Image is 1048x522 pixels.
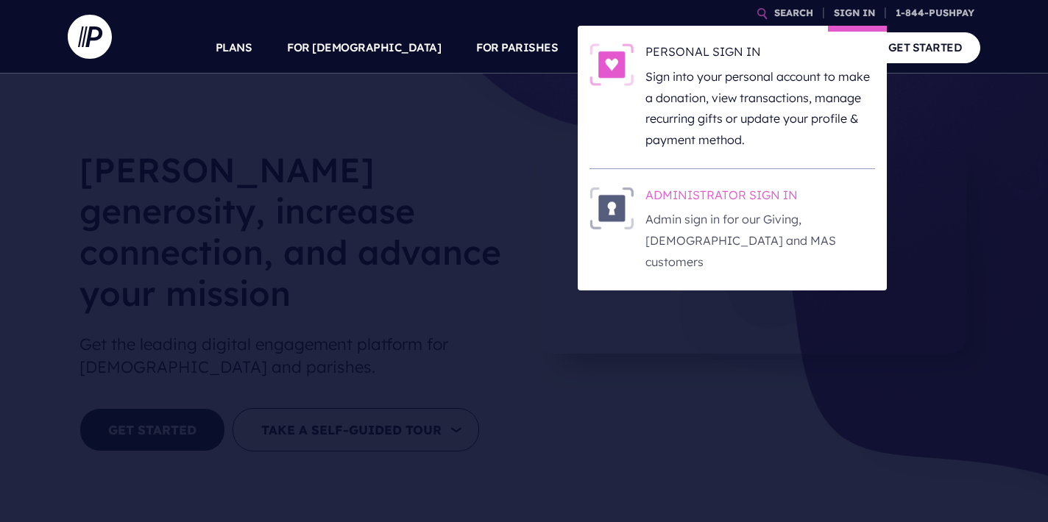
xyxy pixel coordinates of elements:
p: Admin sign in for our Giving, [DEMOGRAPHIC_DATA] and MAS customers [645,209,875,272]
p: Sign into your personal account to make a donation, view transactions, manage recurring gifts or ... [645,66,875,151]
img: ADMINISTRATOR SIGN IN - Illustration [589,187,634,229]
a: PERSONAL SIGN IN - Illustration PERSONAL SIGN IN Sign into your personal account to make a donati... [589,43,875,151]
img: PERSONAL SIGN IN - Illustration [589,43,634,86]
a: EXPLORE [694,22,746,74]
a: FOR [DEMOGRAPHIC_DATA] [287,22,441,74]
a: ADMINISTRATOR SIGN IN - Illustration ADMINISTRATOR SIGN IN Admin sign in for our Giving, [DEMOGRA... [589,187,875,273]
a: COMPANY [780,22,835,74]
h6: PERSONAL SIGN IN [645,43,875,65]
a: PLANS [216,22,252,74]
a: FOR PARISHES [476,22,558,74]
h6: ADMINISTRATOR SIGN IN [645,187,875,209]
a: GET STARTED [870,32,981,62]
a: SOLUTIONS [593,22,659,74]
